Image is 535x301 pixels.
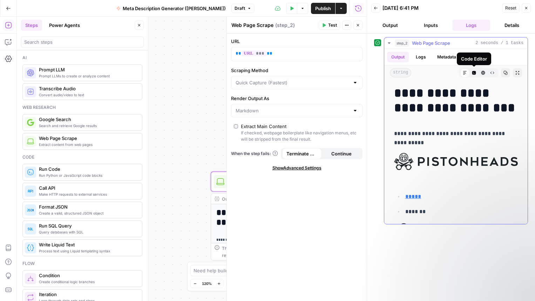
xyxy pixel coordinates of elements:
[112,3,230,14] button: Meta Description Generator ([PERSON_NAME])
[39,142,136,147] span: Extract content from web pages
[24,38,141,45] input: Search steps
[21,20,42,31] button: Steps
[39,85,136,92] span: Transcribe Audio
[371,20,409,31] button: Output
[328,22,337,28] span: Test
[45,20,84,31] button: Power Agents
[235,5,245,12] span: Draft
[412,20,450,31] button: Inputs
[39,222,136,229] span: Run SQL Query
[22,55,142,61] div: Ai
[222,195,318,202] div: Output
[39,116,136,123] span: Google Search
[384,49,528,224] div: 2 seconds / 1 tasks
[39,203,136,210] span: Format JSON
[234,124,238,128] input: Extract Main ContentIf checked, webpage boilerplate like navigation menus, etc will be stripped f...
[231,95,363,102] label: Render Output As
[236,79,350,86] input: Quick Capture (Fastest)
[39,166,136,173] span: Run Code
[202,281,212,286] span: 120%
[387,52,409,62] button: Output
[502,3,520,13] button: Reset
[272,165,321,171] span: Show Advanced Settings
[39,184,136,191] span: Call API
[461,55,487,62] div: Code Editor
[39,241,136,248] span: Write Liquid Text
[231,67,363,74] label: Scraping Method
[315,5,331,12] span: Publish
[433,52,460,62] button: Metadata
[39,279,136,285] span: Create conditional logic branches
[319,21,340,30] button: Test
[22,260,142,267] div: Flow
[231,4,255,13] button: Draft
[390,68,411,77] span: string
[39,272,136,279] span: Condition
[493,20,531,31] button: Details
[475,40,523,46] span: 2 seconds / 1 tasks
[22,154,142,160] div: Code
[39,66,136,73] span: Prompt LLM
[275,22,295,29] span: ( step_2 )
[39,92,136,98] span: Convert audio/video to text
[39,248,136,254] span: Process text using Liquid templating syntax
[123,5,226,12] span: Meta Description Generator ([PERSON_NAME])
[395,40,409,47] span: step_2
[331,150,352,157] span: Continue
[322,148,361,159] button: Continue
[505,5,516,11] span: Reset
[39,291,136,298] span: Iteration
[311,3,335,14] button: Publish
[412,40,450,47] span: Web Page Scrape
[22,104,142,111] div: Web research
[236,107,350,114] input: Markdown
[39,173,136,178] span: Run Python or JavaScript code blocks
[384,37,528,49] button: 2 seconds / 1 tasks
[231,22,273,29] textarea: Web Page Scrape
[241,130,360,142] div: If checked, webpage boilerplate like navigation menus, etc will be stripped from the final result.
[211,126,341,146] div: WorkflowInput SettingsInputs
[453,20,490,31] button: Logs
[241,123,286,130] div: Extract Main Content
[231,38,363,45] label: URL
[286,150,318,157] span: Terminate Workflow
[222,245,337,258] div: This output is too large & has been abbreviated for review. to view the full content.
[39,229,136,235] span: Query databases with SQL
[39,135,136,142] span: Web Page Scrape
[39,191,136,197] span: Make HTTP requests to external services
[231,150,278,157] a: When the step fails:
[39,73,136,79] span: Prompt LLMs to create or analyze content
[39,210,136,216] span: Create a valid, structured JSON object
[39,123,136,128] span: Search and retrieve Google results
[412,52,430,62] button: Logs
